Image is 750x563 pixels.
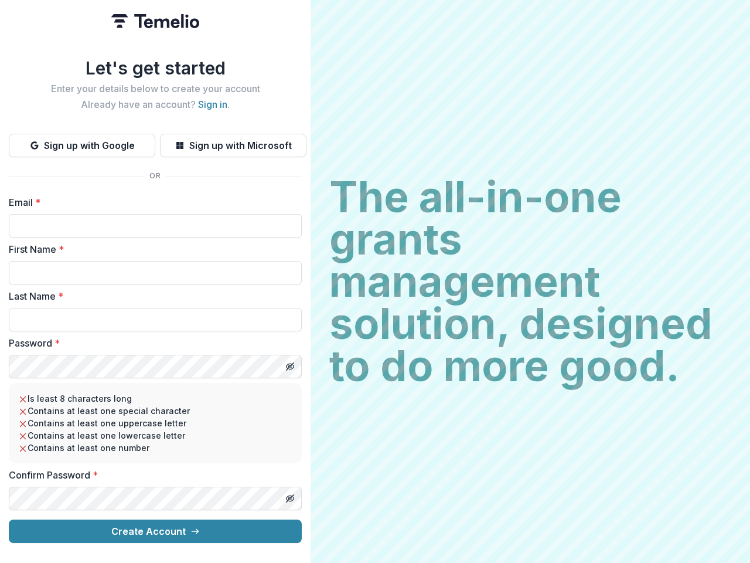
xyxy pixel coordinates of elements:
[9,83,302,94] h2: Enter your details below to create your account
[198,99,227,110] a: Sign in
[18,405,292,417] li: Contains at least one special character
[18,442,292,454] li: Contains at least one number
[9,134,155,157] button: Sign up with Google
[111,14,199,28] img: Temelio
[9,242,295,256] label: First Name
[18,392,292,405] li: Is least 8 characters long
[9,99,302,110] h2: Already have an account? .
[9,468,295,482] label: Confirm Password
[9,336,295,350] label: Password
[9,195,295,209] label: Email
[281,357,299,376] button: Toggle password visibility
[9,289,295,303] label: Last Name
[281,489,299,508] button: Toggle password visibility
[9,520,302,543] button: Create Account
[9,57,302,79] h1: Let's get started
[160,134,306,157] button: Sign up with Microsoft
[18,429,292,442] li: Contains at least one lowercase letter
[18,417,292,429] li: Contains at least one uppercase letter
